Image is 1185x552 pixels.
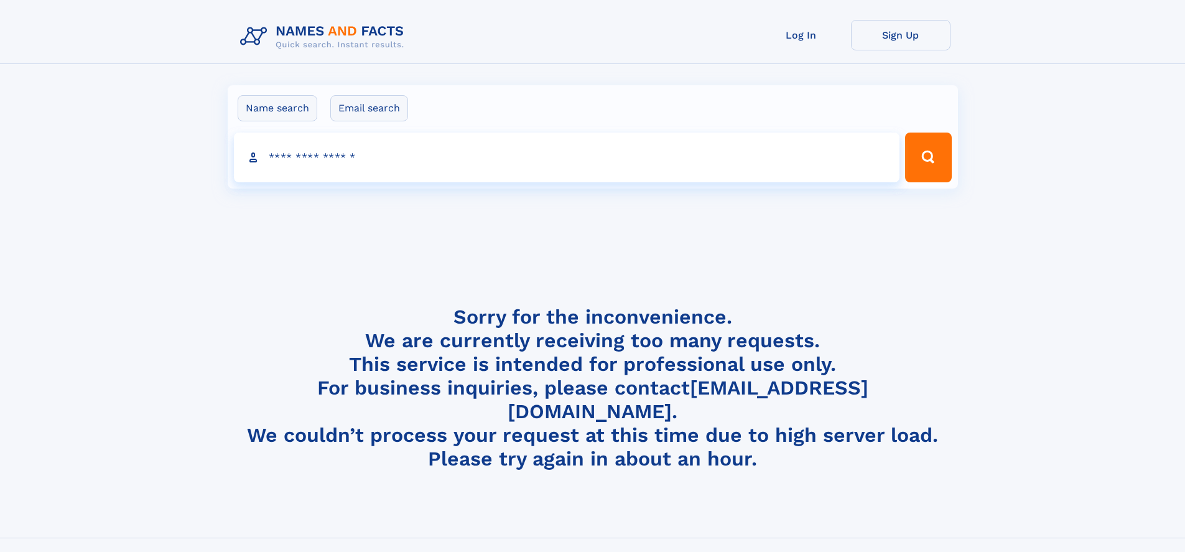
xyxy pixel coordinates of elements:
[851,20,950,50] a: Sign Up
[235,20,414,54] img: Logo Names and Facts
[508,376,868,423] a: [EMAIL_ADDRESS][DOMAIN_NAME]
[905,133,951,182] button: Search Button
[238,95,317,121] label: Name search
[234,133,900,182] input: search input
[235,305,950,471] h4: Sorry for the inconvenience. We are currently receiving too many requests. This service is intend...
[751,20,851,50] a: Log In
[330,95,408,121] label: Email search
